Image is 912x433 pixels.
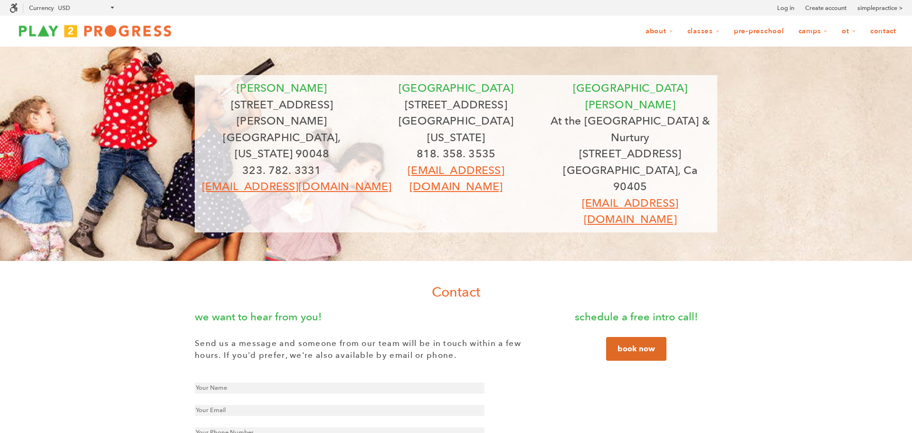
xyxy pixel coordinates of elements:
a: Camps [792,22,834,40]
p: [STREET_ADDRESS] [550,145,710,162]
input: Your Email [195,405,484,416]
a: Classes [681,22,726,40]
input: Your Name [195,383,484,394]
a: book now [606,337,666,361]
a: OT [836,22,862,40]
a: Create account [805,3,846,13]
p: 818. 358. 3535 [376,145,536,162]
p: At the [GEOGRAPHIC_DATA] & Nurtury [550,113,710,145]
p: [GEOGRAPHIC_DATA][US_STATE] [376,113,536,145]
p: 323. 782. 3331 [202,162,362,179]
a: About [639,22,679,40]
a: Log in [777,3,794,13]
p: [GEOGRAPHIC_DATA], Ca 90405 [550,162,710,195]
a: [EMAIL_ADDRESS][DOMAIN_NAME] [582,196,678,226]
label: Currency [29,4,54,11]
a: [EMAIL_ADDRESS][DOMAIN_NAME] [408,164,504,193]
img: Play2Progress logo [9,21,180,40]
p: [STREET_ADDRESS][PERSON_NAME] [202,96,362,129]
p: [STREET_ADDRESS] [376,96,536,113]
font: [GEOGRAPHIC_DATA][PERSON_NAME] [573,81,688,111]
p: [GEOGRAPHIC_DATA], [US_STATE] 90048 [202,129,362,162]
span: [GEOGRAPHIC_DATA] [399,81,513,95]
a: Contact [864,22,902,40]
font: [PERSON_NAME] [237,81,327,95]
a: simplepractice > [857,3,902,13]
a: [EMAIL_ADDRESS][DOMAIN_NAME] [202,180,391,193]
p: schedule a free intro call! [556,308,717,325]
p: Send us a message and someone from our team will be in touch within a few hours. If you'd prefer,... [195,337,537,362]
p: we want to hear from you! [195,308,537,325]
a: Pre-Preschool [728,22,790,40]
